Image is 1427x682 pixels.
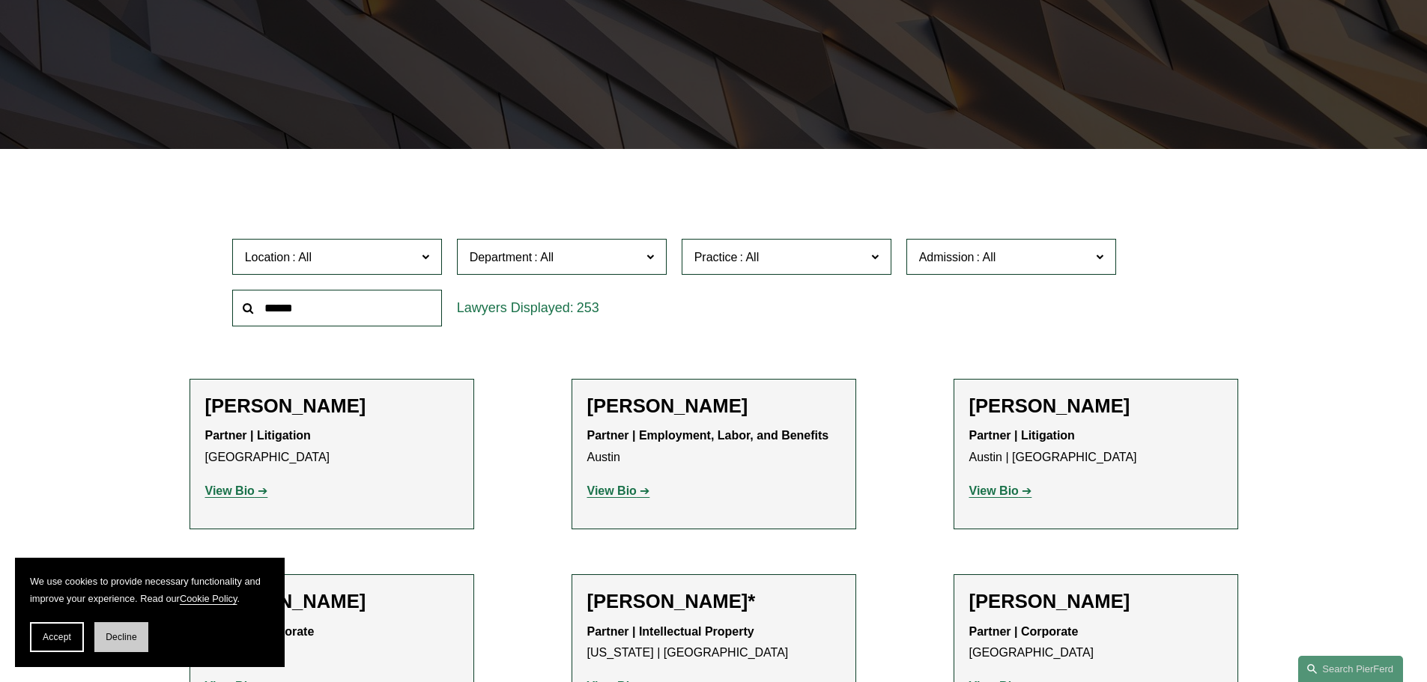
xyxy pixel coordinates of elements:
h2: [PERSON_NAME] [969,590,1223,613]
p: [GEOGRAPHIC_DATA] [969,621,1223,665]
p: [US_STATE] | [GEOGRAPHIC_DATA] [587,621,840,665]
span: Practice [694,251,738,264]
span: 253 [577,300,599,315]
h2: [PERSON_NAME]* [587,590,840,613]
strong: Partner | Employment, Labor, and Benefits [587,429,829,442]
h2: [PERSON_NAME] [587,395,840,418]
span: Location [245,251,291,264]
h2: [PERSON_NAME] [205,590,458,613]
a: Search this site [1298,656,1403,682]
strong: View Bio [205,484,255,497]
a: Cookie Policy [180,593,237,604]
a: View Bio [205,484,268,497]
p: [GEOGRAPHIC_DATA] [205,425,458,469]
p: [US_STATE] [205,621,458,665]
strong: Partner | Litigation [969,429,1075,442]
strong: Partner | Intellectual Property [587,625,754,638]
h2: [PERSON_NAME] [969,395,1223,418]
strong: Partner | Corporate [969,625,1079,638]
strong: View Bio [587,484,637,497]
span: Accept [43,632,71,642]
section: Cookie banner [15,558,285,667]
button: Decline [94,622,148,652]
p: Austin [587,425,840,469]
p: We use cookies to provide necessary functionality and improve your experience. Read our . [30,573,270,607]
span: Decline [106,632,137,642]
span: Admission [919,251,975,264]
strong: Partner | Litigation [205,429,311,442]
a: View Bio [587,484,650,497]
p: Austin | [GEOGRAPHIC_DATA] [969,425,1223,469]
span: Department [470,251,533,264]
a: View Bio [969,484,1032,497]
button: Accept [30,622,84,652]
h2: [PERSON_NAME] [205,395,458,418]
strong: View Bio [969,484,1019,497]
